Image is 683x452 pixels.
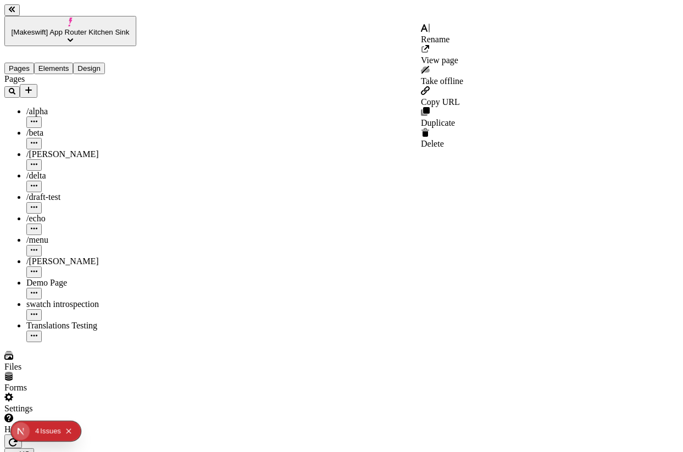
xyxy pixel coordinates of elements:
button: Add new [20,84,37,98]
div: /menu [26,235,136,245]
div: /delta [26,171,136,181]
span: Duplicate [421,118,455,127]
button: Pages [4,63,34,74]
div: Translations Testing [26,321,136,331]
span: Copy URL [421,97,460,107]
span: View page [421,55,458,65]
div: swatch introspection [26,299,136,309]
span: Take offline [421,76,463,86]
div: /beta [26,128,136,138]
div: /echo [26,214,136,224]
button: Elements [34,63,74,74]
span: Rename [421,35,449,44]
p: Cookie Test Route [4,9,160,19]
span: [Makeswift] App Router Kitchen Sink [12,28,130,36]
div: Help [4,425,136,434]
span: Delete [421,139,444,148]
div: Pages [4,74,136,84]
div: Settings [4,404,136,414]
button: Design [73,63,105,74]
div: /draft-test [26,192,136,202]
div: /alpha [26,107,136,116]
div: Demo Page [26,278,136,288]
div: Forms [4,383,136,393]
button: [Makeswift] App Router Kitchen Sink [4,16,136,46]
div: /[PERSON_NAME] [26,149,136,159]
div: Files [4,362,136,372]
div: /[PERSON_NAME] [26,256,136,266]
